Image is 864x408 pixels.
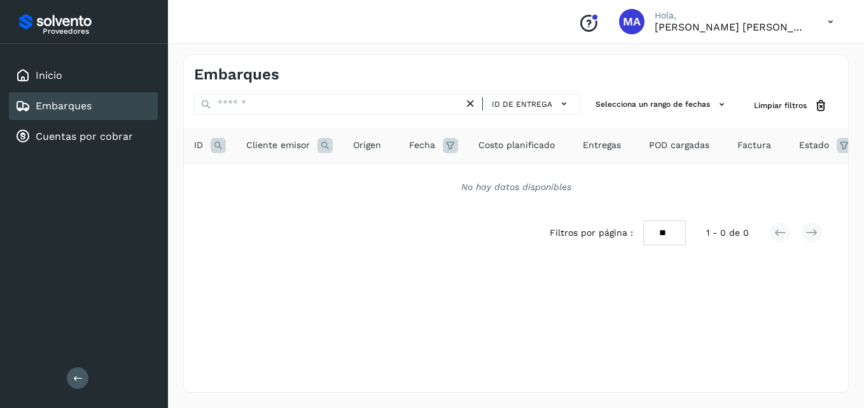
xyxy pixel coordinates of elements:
[799,139,829,152] span: Estado
[488,95,575,113] button: ID de entrega
[194,65,279,84] h4: Embarques
[409,139,435,152] span: Fecha
[9,123,158,151] div: Cuentas por cobrar
[9,62,158,90] div: Inicio
[9,92,158,120] div: Embarques
[36,130,133,142] a: Cuentas por cobrar
[200,180,832,194] div: No hay datos disponibles
[36,69,62,81] a: Inicio
[353,139,381,152] span: Origen
[492,99,552,110] span: ID de entrega
[706,226,749,240] span: 1 - 0 de 0
[194,139,203,152] span: ID
[43,27,153,36] p: Proveedores
[754,100,807,111] span: Limpiar filtros
[550,226,633,240] span: Filtros por página :
[655,10,807,21] p: Hola,
[590,94,734,115] button: Selecciona un rango de fechas
[744,94,838,118] button: Limpiar filtros
[583,139,621,152] span: Entregas
[655,21,807,33] p: MIGUEL ANGEL FRANCO AGUIRRE
[246,139,310,152] span: Cliente emisor
[737,139,771,152] span: Factura
[478,139,555,152] span: Costo planificado
[36,100,92,112] a: Embarques
[649,139,709,152] span: POD cargadas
